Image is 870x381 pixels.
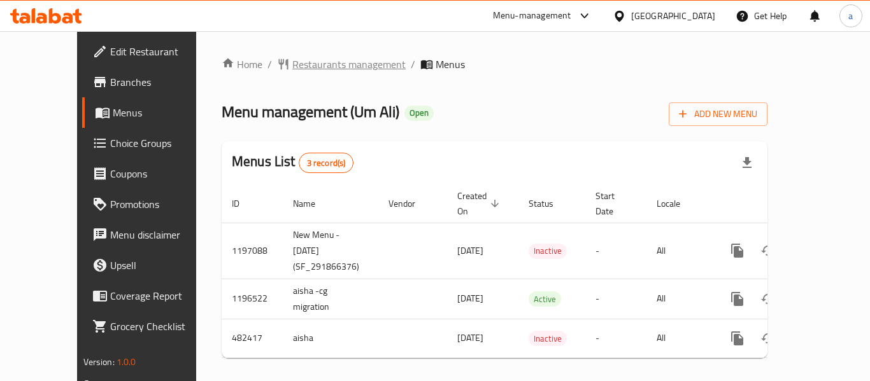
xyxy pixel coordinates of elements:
[712,184,855,223] th: Actions
[404,106,434,121] div: Open
[646,279,712,319] td: All
[82,281,222,311] a: Coverage Report
[585,279,646,319] td: -
[457,188,503,219] span: Created On
[82,158,222,189] a: Coupons
[82,219,222,250] a: Menu disclaimer
[82,189,222,219] a: Promotions
[82,250,222,281] a: Upsell
[82,36,222,67] a: Edit Restaurant
[110,74,212,90] span: Branches
[585,223,646,279] td: -
[529,244,567,258] span: Inactive
[753,323,783,354] button: Change Status
[722,284,753,314] button: more
[848,9,853,23] span: a
[299,157,353,169] span: 3 record(s)
[646,319,712,357] td: All
[117,354,136,370] span: 1.0.0
[493,8,571,24] div: Menu-management
[293,196,332,211] span: Name
[283,223,378,279] td: New Menu - [DATE] (SF_291866376)
[457,329,483,346] span: [DATE]
[82,128,222,158] a: Choice Groups
[436,57,465,72] span: Menus
[222,184,855,358] table: enhanced table
[457,242,483,259] span: [DATE]
[222,279,283,319] td: 1196522
[277,57,406,72] a: Restaurants management
[732,148,762,178] div: Export file
[110,197,212,212] span: Promotions
[595,188,631,219] span: Start Date
[389,196,432,211] span: Vendor
[283,279,378,319] td: aisha -cg migration
[110,319,212,334] span: Grocery Checklist
[222,97,399,126] span: Menu management ( Um Ali )
[411,57,415,72] li: /
[529,331,567,346] div: Inactive
[646,223,712,279] td: All
[222,223,283,279] td: 1197088
[222,319,283,357] td: 482417
[529,196,570,211] span: Status
[657,196,697,211] span: Locale
[232,196,256,211] span: ID
[222,57,767,72] nav: breadcrumb
[292,57,406,72] span: Restaurants management
[82,311,222,342] a: Grocery Checklist
[283,319,378,357] td: aisha
[753,284,783,314] button: Change Status
[457,290,483,307] span: [DATE]
[222,57,262,72] a: Home
[529,292,561,307] span: Active
[529,331,567,346] span: Inactive
[722,235,753,266] button: more
[110,135,212,151] span: Choice Groups
[110,227,212,242] span: Menu disclaimer
[110,258,212,273] span: Upsell
[110,166,212,181] span: Coupons
[267,57,272,72] li: /
[669,102,767,126] button: Add New Menu
[722,323,753,354] button: more
[679,106,757,122] span: Add New Menu
[113,105,212,120] span: Menus
[82,97,222,128] a: Menus
[232,152,353,173] h2: Menus List
[404,107,434,118] span: Open
[110,44,212,59] span: Edit Restaurant
[631,9,715,23] div: [GEOGRAPHIC_DATA]
[110,288,212,303] span: Coverage Report
[82,67,222,97] a: Branches
[753,235,783,266] button: Change Status
[299,153,354,173] div: Total records count
[83,354,115,370] span: Version:
[585,319,646,357] td: -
